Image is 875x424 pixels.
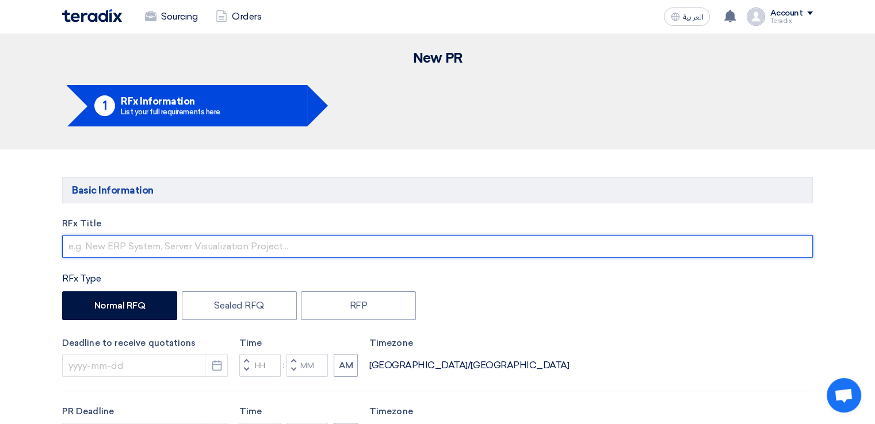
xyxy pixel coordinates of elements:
img: Teradix logo [62,9,122,22]
label: RFP [301,291,416,320]
label: PR Deadline [62,405,228,418]
input: yyyy-mm-dd [62,354,228,377]
label: Timezone [369,337,569,350]
h5: Basic Information [62,177,813,203]
div: Teradix [770,18,813,24]
label: Time [239,405,358,418]
a: Orders [207,4,270,29]
label: Normal RFQ [62,291,177,320]
span: العربية [682,13,703,21]
input: e.g. New ERP System, Server Visualization Project... [62,235,813,258]
h5: RFx Information [121,96,220,106]
a: Open chat [827,378,861,413]
label: RFx Title [62,217,813,230]
div: Account [770,9,803,18]
label: Sealed RFQ [182,291,297,320]
label: Time [239,337,358,350]
div: [GEOGRAPHIC_DATA]/[GEOGRAPHIC_DATA] [369,359,569,372]
a: Sourcing [136,4,207,29]
input: Minutes [286,354,328,377]
input: Hours [239,354,281,377]
img: profile_test.png [747,7,765,26]
h2: New PR [62,51,813,67]
label: Timezone [369,405,569,418]
div: RFx Type [62,272,813,286]
div: : [281,359,286,372]
button: AM [334,354,358,377]
div: 1 [94,95,115,116]
button: العربية [664,7,710,26]
label: Deadline to receive quotations [62,337,228,350]
div: List your full requirements here [121,108,220,115]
